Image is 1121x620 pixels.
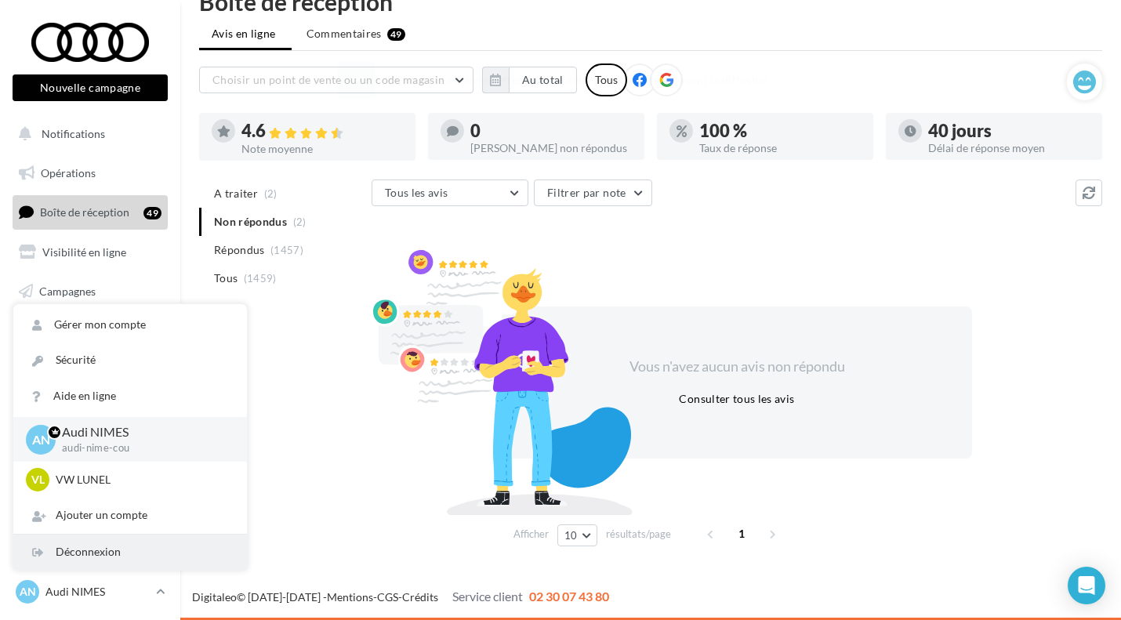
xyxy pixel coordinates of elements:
a: Digitaleo [192,590,237,604]
span: (2) [264,187,278,200]
span: Tous les avis [385,186,448,199]
a: Sécurité [13,343,247,378]
div: [PERSON_NAME] non répondus [470,143,632,154]
span: Service client [452,589,523,604]
div: La réponse a bien été effectuée, un délai peut s’appliquer avant la diffusion. [338,62,783,98]
span: 02 30 07 43 80 [529,589,609,604]
span: Opérations [41,166,96,179]
a: CGS [377,590,398,604]
a: Boîte de réception49 [9,195,171,229]
span: (1457) [270,244,303,256]
p: Audi NIMES [45,584,150,600]
div: Open Intercom Messenger [1068,567,1105,604]
a: Visibilité en ligne [9,236,171,269]
div: 49 [143,207,161,219]
div: Note moyenne [241,143,403,154]
span: Choisir un point de vente ou un code magasin [212,73,444,86]
a: AN Audi NIMES [13,577,168,607]
div: 40 jours [928,122,1090,140]
span: Notifications [42,127,105,140]
span: VL [31,472,45,488]
div: 49 [387,28,405,41]
div: Déconnexion [13,535,247,570]
span: AN [20,584,36,600]
span: résultats/page [606,527,671,542]
span: Boîte de réception [40,205,129,219]
a: Crédits [402,590,438,604]
div: 4.6 [241,122,403,140]
p: Audi NIMES [62,423,222,441]
div: Ajouter un compte [13,498,247,533]
p: VW LUNEL [56,472,228,488]
span: Répondus [214,242,265,258]
div: Vous n'avez aucun avis non répondu [602,357,872,377]
span: Tous [214,270,238,286]
a: Campagnes [9,275,171,308]
button: Notifications [9,118,165,150]
p: audi-nime-cou [62,441,222,455]
div: Taux de réponse [699,143,861,154]
span: © [DATE]-[DATE] - - - [192,590,609,604]
button: Consulter tous les avis [673,390,800,408]
a: Médiathèque [9,314,171,346]
button: Choisir un point de vente ou un code magasin [199,67,473,93]
span: AN [32,430,50,448]
button: 10 [557,524,597,546]
span: Campagnes [39,284,96,297]
a: Opérations [9,157,171,190]
span: (1459) [244,272,277,285]
span: 10 [564,529,578,542]
div: Délai de réponse moyen [928,143,1090,154]
button: Filtrer par note [534,179,652,206]
span: A traiter [214,186,258,201]
button: Tous les avis [372,179,528,206]
a: Gérer mon compte [13,307,247,343]
button: Nouvelle campagne [13,74,168,101]
a: PLV et print personnalisable [9,353,171,399]
a: Aide en ligne [13,379,247,414]
span: Afficher [513,527,549,542]
span: 1 [729,521,754,546]
span: Visibilité en ligne [42,245,126,259]
span: Commentaires [307,26,382,42]
div: 0 [470,122,632,140]
a: Mentions [327,590,373,604]
div: 100 % [699,122,861,140]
